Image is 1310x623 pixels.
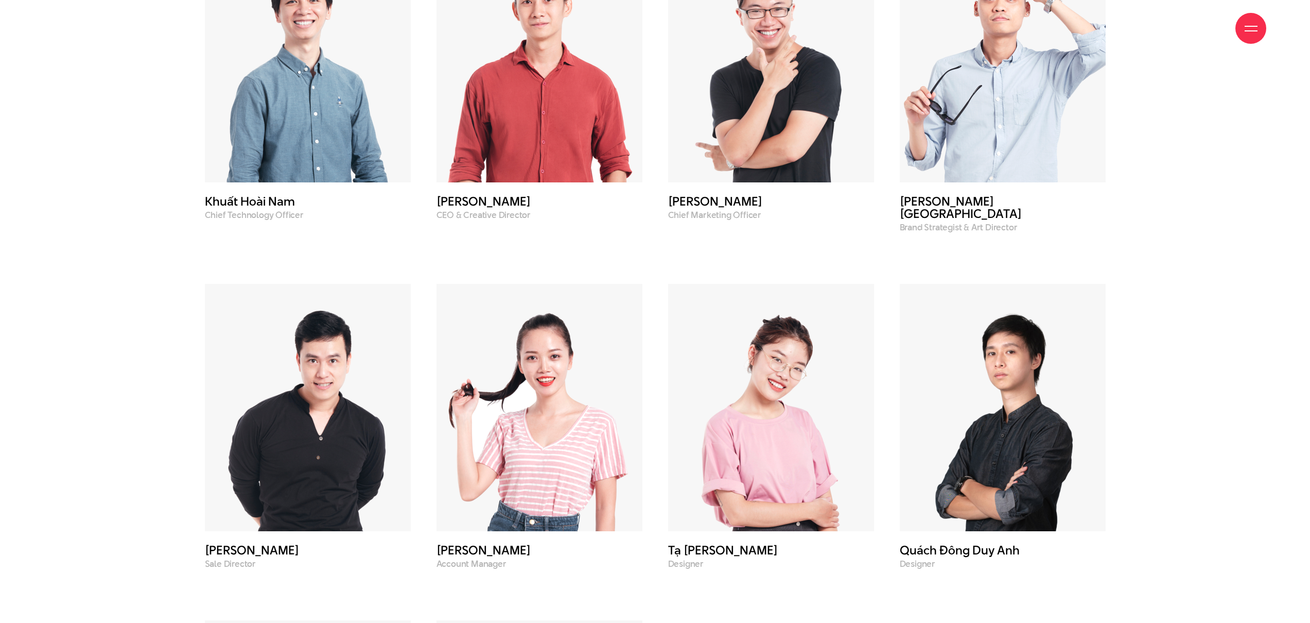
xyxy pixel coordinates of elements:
[436,210,642,220] p: CEO & Creative Director
[668,284,874,531] img: Tạ Bích Huyền
[436,559,642,569] p: Account Manager
[900,223,1106,232] p: Brand Strategist & Art Director
[436,195,642,208] h3: [PERSON_NAME]
[205,284,411,531] img: Phan Trọng Thắng
[205,195,411,208] h3: Khuất Hoài Nam
[900,544,1106,557] h3: Quách Đông Duy Anh
[900,284,1106,531] img: Quách Đông Duy Anh
[900,559,1106,569] p: Designer
[436,544,642,557] h3: [PERSON_NAME]
[668,195,874,208] h3: [PERSON_NAME]
[900,195,1106,220] h3: [PERSON_NAME][GEOGRAPHIC_DATA]
[668,210,874,220] p: Chief Marketing Officer
[205,559,411,569] p: Sale Director
[205,210,411,220] p: Chief Technology Officer
[436,284,642,531] img: Bùi Thị Hoà
[668,559,874,569] p: Designer
[205,544,411,557] h3: [PERSON_NAME]
[668,544,874,557] h3: Tạ [PERSON_NAME]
